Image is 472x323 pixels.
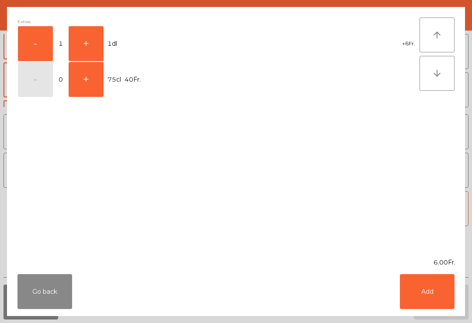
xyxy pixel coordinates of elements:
span: 0 [54,74,68,86]
i: arrow_upward [432,30,442,40]
i: arrow_downward [432,68,442,79]
button: + [69,62,104,97]
button: arrow_upward [420,17,455,52]
span: 1 [54,38,68,50]
button: + [69,26,104,61]
span: 40Fr. [125,74,141,86]
button: arrow_downward [420,56,455,91]
div: 6.00Fr. [7,258,465,267]
button: - [18,26,53,61]
button: Go back [17,274,72,309]
button: Add [400,274,455,309]
span: 75cl [108,74,121,86]
span: 1dl [108,38,117,50]
span: +6Fr. [402,39,415,49]
div: Extras [17,17,420,26]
